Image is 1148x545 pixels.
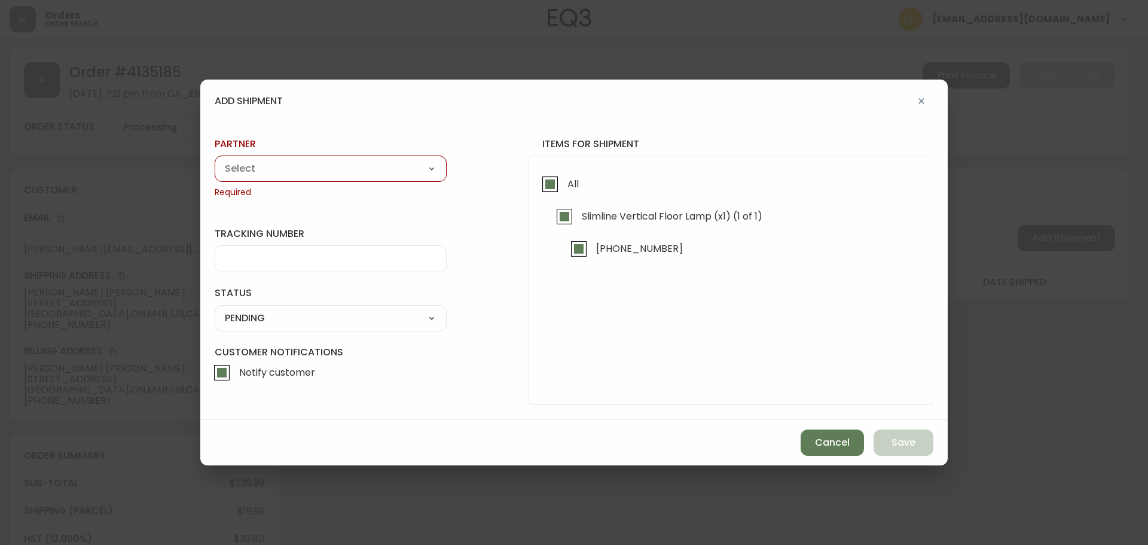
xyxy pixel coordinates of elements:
[215,187,447,199] span: Required
[801,430,864,456] button: Cancel
[815,436,850,449] span: Cancel
[239,366,315,379] span: Notify customer
[596,242,683,255] span: [PHONE_NUMBER]
[215,227,447,240] label: tracking number
[215,95,283,108] h4: add shipment
[215,346,447,386] label: Customer Notifications
[215,287,447,300] label: status
[528,138,933,151] h4: items for shipment
[215,138,447,151] label: partner
[582,210,762,223] span: Slimline Vertical Floor Lamp (x1) (1 of 1)
[567,178,579,190] span: All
